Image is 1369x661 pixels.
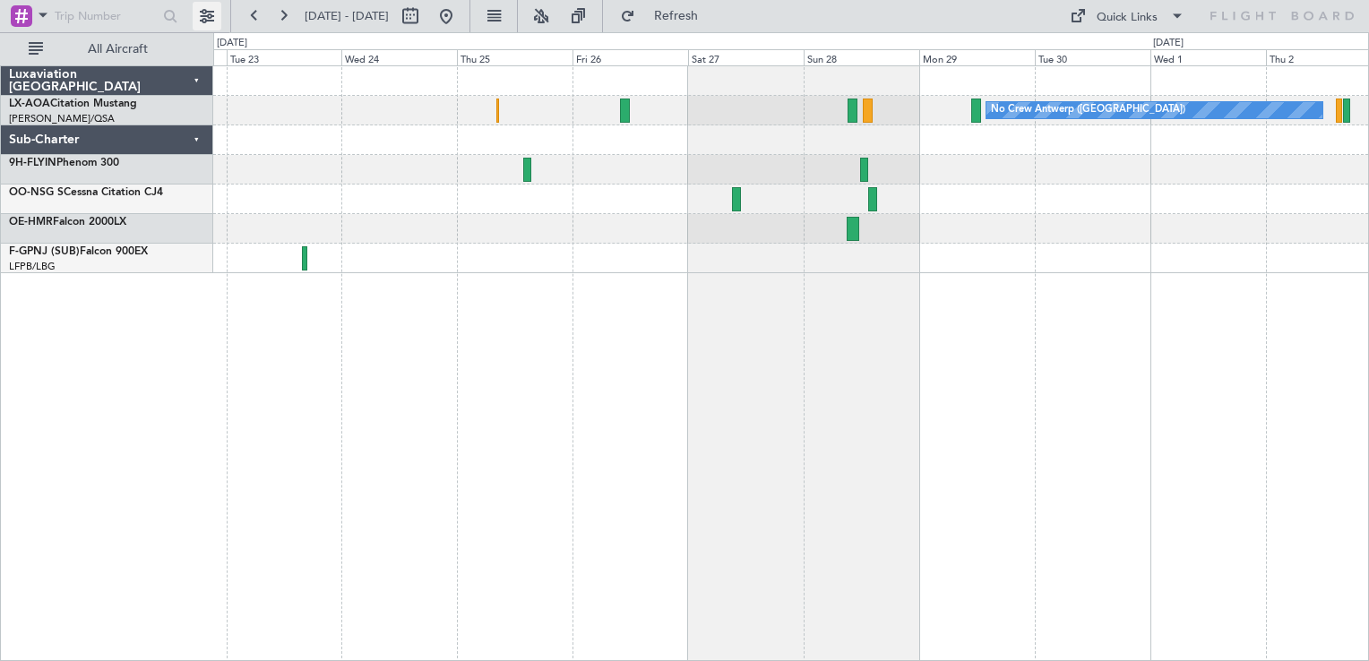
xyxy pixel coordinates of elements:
input: Trip Number [55,3,158,30]
a: LX-AOACitation Mustang [9,99,137,109]
span: All Aircraft [47,43,189,56]
button: Refresh [612,2,719,30]
button: All Aircraft [20,35,194,64]
a: [PERSON_NAME]/QSA [9,112,115,125]
a: OE-HMRFalcon 2000LX [9,217,126,227]
div: Mon 29 [919,49,1035,65]
span: Refresh [639,10,714,22]
span: OO-NSG S [9,187,64,198]
div: Quick Links [1097,9,1158,27]
a: LFPB/LBG [9,260,56,273]
span: LX-AOA [9,99,50,109]
div: Thu 25 [457,49,573,65]
a: 9H-FLYINPhenom 300 [9,158,119,168]
a: F-GPNJ (SUB)Falcon 900EX [9,246,148,257]
div: Wed 1 [1150,49,1266,65]
span: [DATE] - [DATE] [305,8,389,24]
div: Tue 30 [1035,49,1150,65]
div: Tue 23 [227,49,342,65]
div: Sun 28 [804,49,919,65]
button: Quick Links [1061,2,1193,30]
div: Sat 27 [688,49,804,65]
span: OE-HMR [9,217,53,227]
a: OO-NSG SCessna Citation CJ4 [9,187,163,198]
div: Wed 24 [341,49,457,65]
div: No Crew Antwerp ([GEOGRAPHIC_DATA]) [991,97,1185,124]
span: 9H-FLYIN [9,158,56,168]
div: Fri 26 [573,49,688,65]
span: F-GPNJ (SUB) [9,246,80,257]
div: [DATE] [1153,36,1184,51]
